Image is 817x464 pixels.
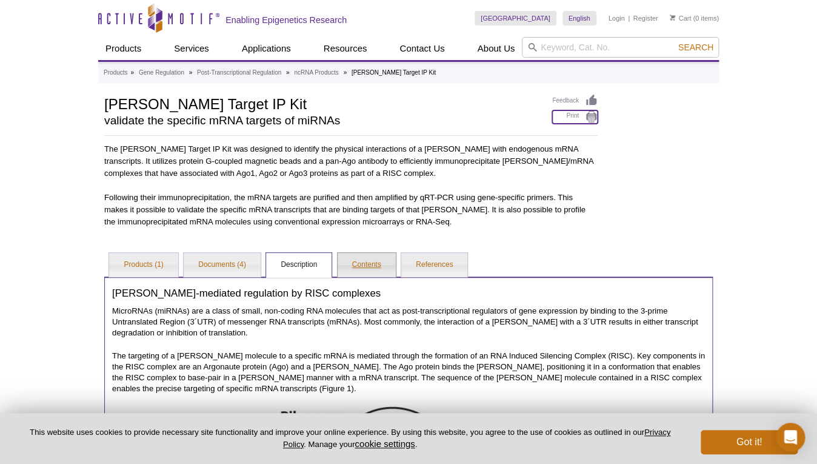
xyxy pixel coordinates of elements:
[522,37,719,58] input: Keyword, Cat. No.
[470,37,522,60] a: About Us
[338,253,396,277] a: Contents
[670,11,719,25] li: (0 items)
[562,11,596,25] a: English
[104,67,127,78] a: Products
[294,67,338,78] a: ncRNA Products
[776,423,805,452] div: Open Intercom Messenger
[104,115,540,126] h2: validate the specific mRNA targets of miRNAs
[352,69,436,76] li: [PERSON_NAME] Target IP Kit
[19,427,681,450] p: This website uses cookies to provide necessary site functionality and improve your online experie...
[112,351,705,394] p: The targeting of a [PERSON_NAME] molecule to a specific mRNA is mediated through the formation of...
[104,192,598,228] p: Following their immunoprecipitation, the mRNA targets are purified and then amplified by qRT-PCR ...
[475,11,556,25] a: [GEOGRAPHIC_DATA]
[392,37,452,60] a: Contact Us
[343,69,347,76] li: »
[104,143,598,180] p: The [PERSON_NAME] Target IP Kit was designed to identify the physical interactions of a [PERSON_N...
[266,253,332,277] a: Description
[189,69,193,76] li: »
[701,430,798,454] button: Got it!
[552,110,598,124] a: Print
[678,42,713,52] span: Search
[112,306,705,338] p: MicroRNAs (miRNAs) are a class of small, non-coding RNA molecules that act as post-transcriptiona...
[225,15,347,25] h2: Enabling Epigenetics Research
[112,287,705,300] h3: [PERSON_NAME]-mediated regulation by RISC complexes
[670,15,675,21] img: Your Cart
[130,69,134,76] li: »
[670,14,691,22] a: Cart
[633,14,658,22] a: Register
[283,428,670,448] a: Privacy Policy
[197,67,281,78] a: Post-Transcriptional Regulation
[552,94,598,107] a: Feedback
[184,253,261,277] a: Documents (4)
[98,37,148,60] a: Products
[609,14,625,22] a: Login
[167,37,216,60] a: Services
[628,11,630,25] li: |
[104,94,540,112] h1: [PERSON_NAME] Target IP Kit
[316,37,375,60] a: Resources
[355,439,415,449] button: cookie settings
[109,253,178,277] a: Products (1)
[675,42,717,53] button: Search
[235,37,298,60] a: Applications
[401,253,467,277] a: References
[139,67,184,78] a: Gene Regulation
[286,69,290,76] li: »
